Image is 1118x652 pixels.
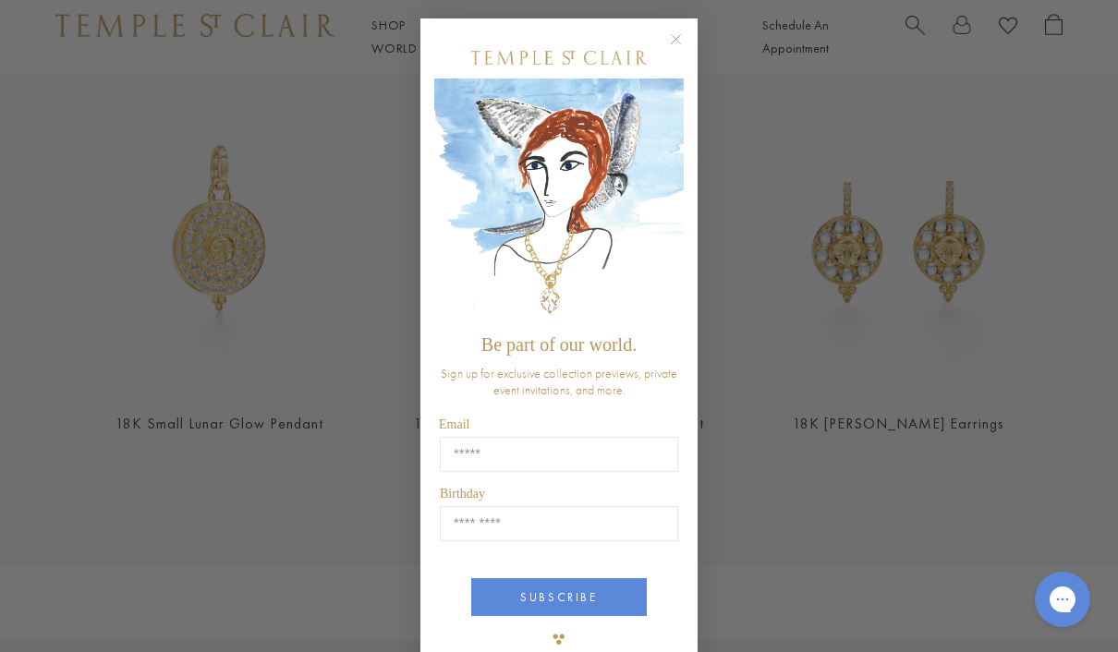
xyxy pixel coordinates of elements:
span: Birthday [440,487,485,501]
button: Close dialog [674,37,697,60]
input: Email [440,437,678,472]
iframe: Gorgias live chat messenger [1026,565,1100,634]
img: c4a9eb12-d91a-4d4a-8ee0-386386f4f338.jpeg [434,78,684,325]
img: Temple St. Clair [471,51,647,65]
span: Be part of our world. [481,334,637,355]
button: SUBSCRIBE [471,578,647,616]
span: Email [439,417,469,431]
span: Sign up for exclusive collection previews, private event invitations, and more. [441,365,677,398]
